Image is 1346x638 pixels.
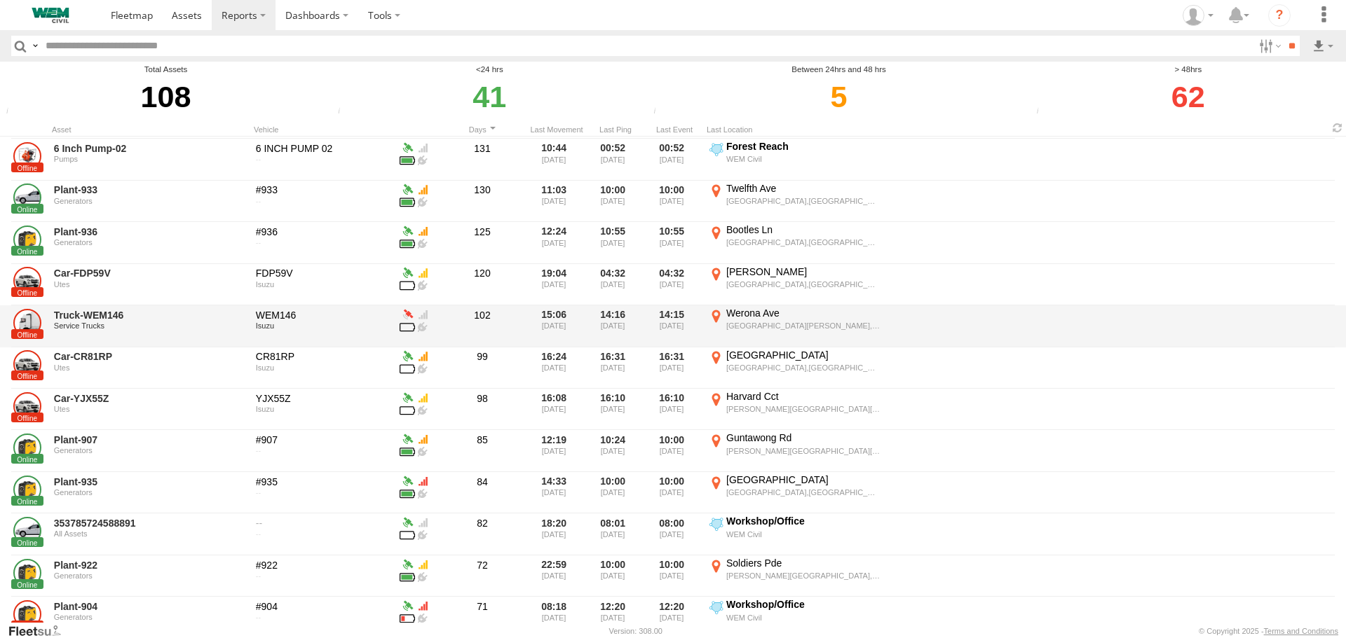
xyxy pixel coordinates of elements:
[707,557,882,595] label: Click to View Event Location
[589,557,642,595] div: 10:00 [DATE]
[256,392,392,405] div: YJX55Z
[256,267,392,279] div: FDP59V
[2,64,329,76] div: Total Assets
[1178,5,1218,26] div: Robert Towne
[256,142,392,155] div: 6 INCH PUMP 02
[648,557,701,595] div: 10:00 [DATE]
[726,140,880,153] div: Forest Reach
[707,182,882,221] label: Click to View Event Location
[415,598,430,611] div: GSM Signal = 1
[54,571,246,580] div: Generators
[589,515,642,553] div: 08:01 [DATE]
[648,390,701,429] div: 16:10 [DATE]
[415,557,430,569] div: GSM Signal = 3
[648,349,701,387] div: 16:31 [DATE]
[256,280,392,289] div: Isuzu
[415,182,430,195] div: GSM Signal = 2
[54,155,246,163] div: Pumps
[530,125,583,134] div: Click to Sort
[400,527,415,540] div: Battery Remaining: 5.253v
[726,196,880,206] div: [GEOGRAPHIC_DATA],[GEOGRAPHIC_DATA]
[440,598,524,637] div: 71
[13,559,41,587] a: View Asset Details
[530,431,583,470] div: 12:19 [DATE]
[589,125,642,134] div: Last Ping
[400,569,415,582] div: Battery Remaining: 4.032v
[254,125,394,134] div: Vehicle
[54,476,246,488] a: Plant-935
[54,309,246,321] a: Truck-WEM146
[726,557,880,569] div: Soldiers Pde
[54,197,246,205] div: Generators
[589,307,642,345] div: 14:16 [DATE]
[256,405,392,413] div: Isuzu
[440,349,524,387] div: 99
[726,598,880,611] div: Workshop/Office
[13,309,41,337] a: View Asset Details
[1032,107,1053,118] div: Number of devices that their last movement was greater than 48hrs
[530,140,583,179] div: 10:44 [DATE]
[54,559,246,571] a: Plant-922
[54,434,246,446] a: Plant-907
[54,226,246,238] a: Plant-936
[707,473,882,512] label: Click to View Event Location
[256,363,392,372] div: Isuzu
[726,390,880,403] div: Harvard Cct
[726,265,880,278] div: [PERSON_NAME]
[649,76,1028,118] div: Click to filter last movement between last 24 and 48 hours
[54,446,246,455] div: Generators
[13,183,41,211] a: View Asset Details
[54,183,246,196] a: Plant-933
[707,390,882,429] label: Click to View Event Location
[726,321,880,331] div: [GEOGRAPHIC_DATA][PERSON_NAME],[GEOGRAPHIC_DATA]
[707,349,882,387] label: Click to View Event Location
[256,183,392,196] div: #933
[530,390,583,429] div: 16:08 [DATE]
[13,517,41,545] a: View Asset Details
[54,600,246,613] a: Plant-904
[440,557,524,595] div: 72
[1311,36,1335,56] label: Export results as...
[530,182,583,221] div: 11:03 [DATE]
[29,36,41,56] label: Search Query
[334,76,646,118] div: Click to filter last movement within 24 hours
[400,195,415,207] div: Battery Remaining: 4.084v
[726,613,880,623] div: WEM Civil
[400,444,415,457] div: Battery Remaining: 4.078v
[415,473,430,486] div: GSM Signal = 1
[726,515,880,527] div: Workshop/Office
[648,125,701,134] div: Last Event
[589,182,642,221] div: 10:00 [DATE]
[648,182,701,221] div: 10:00 [DATE]
[2,76,329,118] div: 108
[54,280,246,289] div: Utes
[54,405,246,413] div: Utes
[54,613,246,621] div: Generators
[54,392,246,405] a: Car-YJX55Z
[13,350,41,378] a: View Asset Details
[54,238,246,247] div: Generators
[589,598,642,637] div: 12:20 [DATE]
[256,350,392,363] div: CR81RP
[54,363,246,372] div: Utes
[726,446,880,456] div: [PERSON_NAME][GEOGRAPHIC_DATA][PERSON_NAME],[GEOGRAPHIC_DATA]
[707,265,882,304] label: Click to View Event Location
[1268,4,1291,27] i: ?
[400,611,415,623] div: Battery Remaining: 3.228v
[415,265,430,278] div: GSM Signal = 3
[726,182,880,195] div: Twelfth Ave
[589,349,642,387] div: 16:31 [DATE]
[1329,121,1346,134] span: Refresh
[415,349,430,361] div: GSM Signal = 2
[589,140,642,179] div: 00:52 [DATE]
[707,307,882,345] label: Click to View Event Location
[648,515,701,553] div: 08:00 [DATE]
[14,8,87,23] img: WEMCivilLogo.svg
[589,431,642,470] div: 10:24 [DATE]
[726,431,880,444] div: Guntawong Rd
[726,473,880,486] div: [GEOGRAPHIC_DATA]
[440,140,524,179] div: 131
[440,431,524,470] div: 85
[440,390,524,429] div: 98
[707,431,882,470] label: Click to View Event Location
